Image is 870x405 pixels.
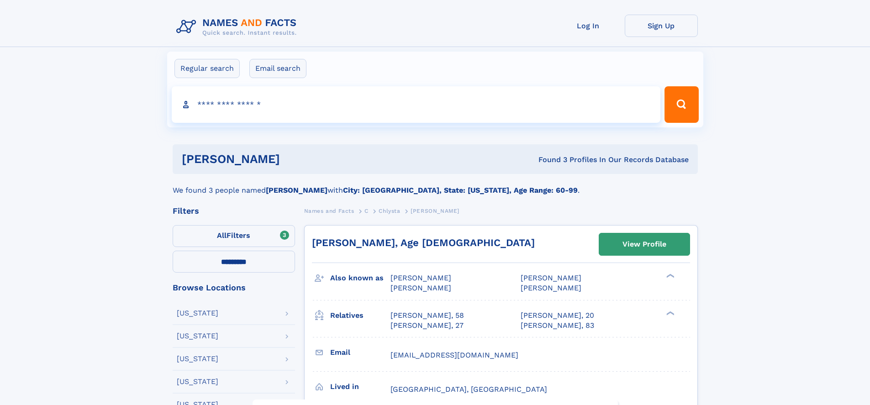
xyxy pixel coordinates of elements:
[330,345,390,360] h3: Email
[390,274,451,282] span: [PERSON_NAME]
[664,86,698,123] button: Search Button
[364,205,369,216] a: C
[173,174,698,196] div: We found 3 people named with .
[599,233,690,255] a: View Profile
[173,225,295,247] label: Filters
[330,379,390,394] h3: Lived in
[390,351,518,359] span: [EMAIL_ADDRESS][DOMAIN_NAME]
[173,207,295,215] div: Filters
[390,321,464,331] a: [PERSON_NAME], 27
[177,355,218,363] div: [US_STATE]
[664,273,675,279] div: ❯
[217,231,227,240] span: All
[390,310,464,321] a: [PERSON_NAME], 58
[664,310,675,316] div: ❯
[552,15,625,37] a: Log In
[379,208,400,214] span: Chlysta
[521,310,594,321] a: [PERSON_NAME], 20
[177,310,218,317] div: [US_STATE]
[174,59,240,78] label: Regular search
[622,234,666,255] div: View Profile
[266,186,327,195] b: [PERSON_NAME]
[390,385,547,394] span: [GEOGRAPHIC_DATA], [GEOGRAPHIC_DATA]
[173,15,304,39] img: Logo Names and Facts
[521,284,581,292] span: [PERSON_NAME]
[411,208,459,214] span: [PERSON_NAME]
[177,378,218,385] div: [US_STATE]
[379,205,400,216] a: Chlysta
[343,186,578,195] b: City: [GEOGRAPHIC_DATA], State: [US_STATE], Age Range: 60-99
[409,155,689,165] div: Found 3 Profiles In Our Records Database
[312,237,535,248] a: [PERSON_NAME], Age [DEMOGRAPHIC_DATA]
[521,321,594,331] a: [PERSON_NAME], 83
[521,274,581,282] span: [PERSON_NAME]
[172,86,661,123] input: search input
[177,332,218,340] div: [US_STATE]
[330,308,390,323] h3: Relatives
[173,284,295,292] div: Browse Locations
[249,59,306,78] label: Email search
[625,15,698,37] a: Sign Up
[304,205,354,216] a: Names and Facts
[390,284,451,292] span: [PERSON_NAME]
[182,153,409,165] h1: [PERSON_NAME]
[364,208,369,214] span: C
[330,270,390,286] h3: Also known as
